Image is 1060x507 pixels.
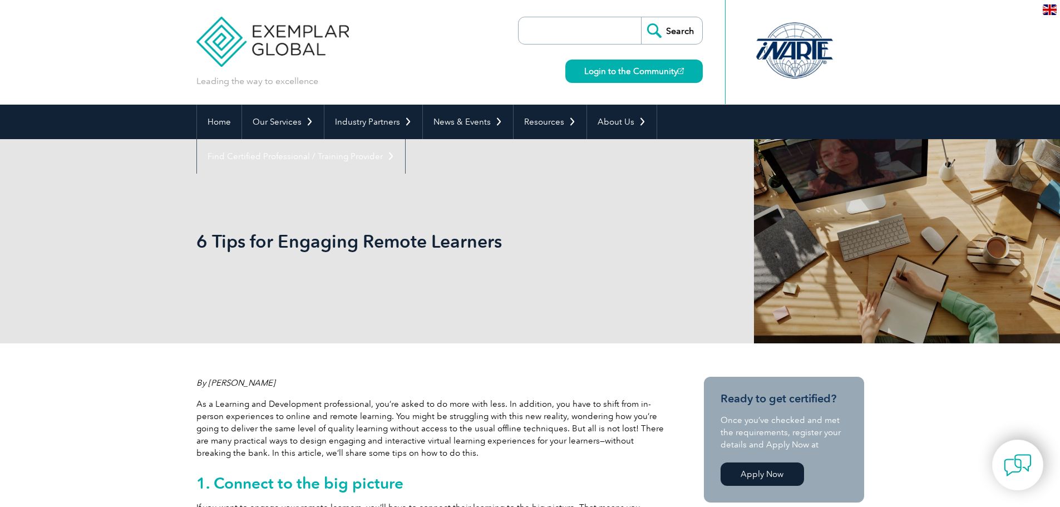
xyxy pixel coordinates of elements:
a: About Us [587,105,657,139]
a: Home [197,105,241,139]
em: By [PERSON_NAME] [196,378,275,388]
p: Leading the way to excellence [196,75,318,87]
img: contact-chat.png [1004,451,1032,479]
a: Our Services [242,105,324,139]
img: open_square.png [678,68,684,74]
a: Industry Partners [324,105,422,139]
a: Resources [514,105,586,139]
a: Login to the Community [565,60,703,83]
a: Find Certified Professional / Training Provider [197,139,405,174]
p: Once you’ve checked and met the requirements, register your details and Apply Now at [721,414,847,451]
a: News & Events [423,105,513,139]
input: Search [641,17,702,44]
p: As a Learning and Development professional, you’re asked to do more with less. In addition, you h... [196,398,664,459]
img: en [1043,4,1057,15]
h1: 6 Tips for Engaging Remote Learners [196,230,624,252]
span: 1. Connect to the big picture [196,474,403,493]
a: Apply Now [721,462,804,486]
h3: Ready to get certified? [721,392,847,406]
